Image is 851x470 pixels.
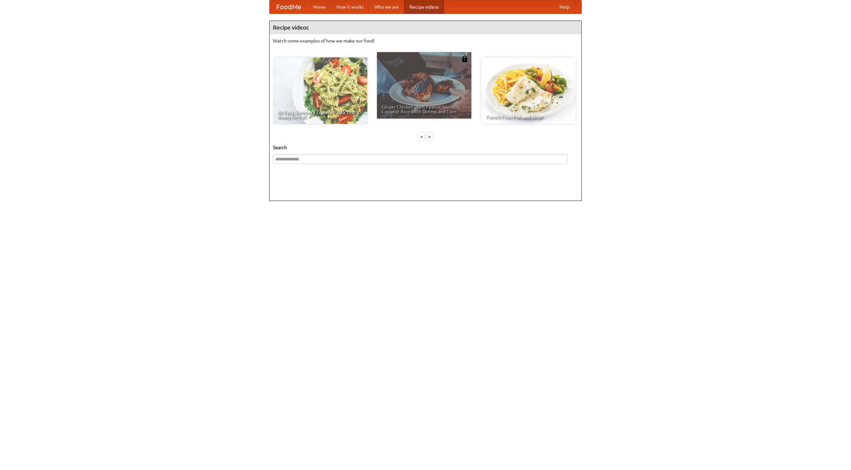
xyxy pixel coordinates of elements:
[486,115,571,119] span: French Fries Fish and Chips
[270,0,308,14] a: FoodMe
[270,21,581,34] h4: Recipe videos
[554,0,575,14] a: Help
[331,0,369,14] a: How it works
[419,133,425,141] div: «
[481,57,576,124] a: French Fries Fish and Chips
[273,57,367,124] a: An Easy, Summery Tomato Pasta That's Ready for Fall
[308,0,331,14] a: Home
[426,133,432,141] div: »
[278,110,363,119] span: An Easy, Summery Tomato Pasta That's Ready for Fall
[273,144,578,151] h5: Search
[369,0,404,14] a: Who we are
[273,38,578,44] p: Watch some examples of how we make our food!
[461,55,468,62] img: 483408.png
[404,0,444,14] a: Recipe videos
